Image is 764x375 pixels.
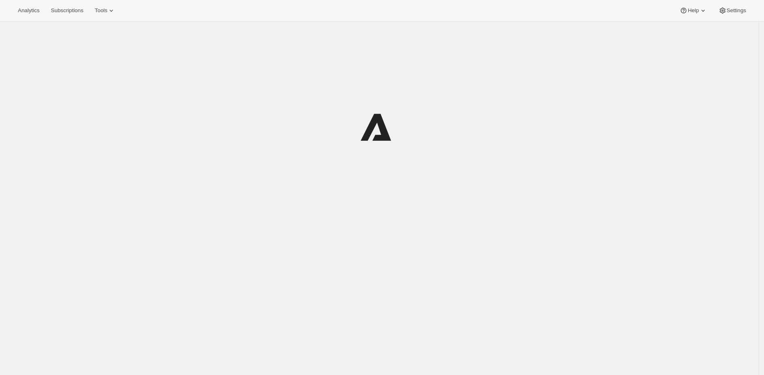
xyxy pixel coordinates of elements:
button: Settings [714,5,751,16]
span: Analytics [18,7,39,14]
span: Settings [727,7,746,14]
button: Tools [90,5,120,16]
button: Subscriptions [46,5,88,16]
span: Tools [95,7,107,14]
span: Help [688,7,699,14]
button: Help [675,5,712,16]
span: Subscriptions [51,7,83,14]
button: Analytics [13,5,44,16]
